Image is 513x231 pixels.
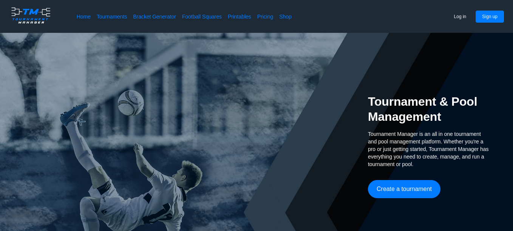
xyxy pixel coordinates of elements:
img: logo.ffa97a18e3bf2c7d.png [9,6,53,25]
h2: Tournament & Pool Management [368,94,489,124]
button: Sign up [476,11,504,23]
a: Pricing [257,13,273,20]
a: Home [77,13,91,20]
a: Tournaments [97,13,127,20]
button: Log in [448,11,473,23]
a: Printables [228,13,251,20]
a: Bracket Generator [133,13,176,20]
a: Football Squares [182,13,222,20]
button: Create a tournament [368,180,440,198]
span: Tournament Manager is an all in one tournament and pool management platform. Whether you're a pro... [368,130,489,168]
a: Shop [279,13,292,20]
